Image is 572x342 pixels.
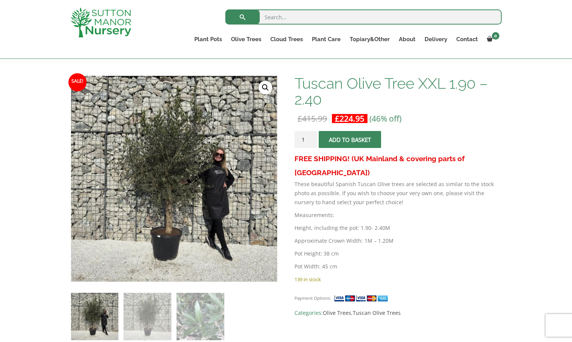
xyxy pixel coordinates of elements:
p: Pot Width: 45 cm [295,262,501,271]
a: Tuscan Olive Trees [353,309,401,316]
a: View full-screen image gallery [259,81,272,94]
a: Topiary&Other [345,34,394,45]
p: Approximate Crown Width: 1M – 1.20M [295,236,501,245]
span: £ [335,113,339,124]
span: Categories: , [295,308,501,317]
h3: FREE SHIPPING! (UK Mainland & covering parts of [GEOGRAPHIC_DATA]) [295,152,501,180]
img: logo [71,8,131,37]
bdi: 224.95 [335,113,364,124]
a: Olive Trees [323,309,351,316]
img: Tuscan Olive Tree XXL 1.90 - 2.40 [71,293,118,340]
span: (46% off) [369,113,401,124]
p: 139 in stock [295,275,501,284]
span: 0 [492,32,499,40]
input: Search... [225,9,502,25]
bdi: 415.99 [298,113,327,124]
p: These beautiful Spanish Tuscan Olive trees are selected as similar to the stock photo as possible... [295,180,501,207]
p: Pot Height: 38 cm [295,249,501,258]
p: Height, including the pot: 1.90- 2.40M [295,223,501,233]
a: Olive Trees [226,34,266,45]
button: Add to basket [319,131,381,148]
img: Tuscan Olive Tree XXL 1.90 - 2.40 - Image 3 [177,293,224,340]
a: Plant Care [307,34,345,45]
span: Sale! [68,73,87,91]
input: Product quantity [295,131,317,148]
a: About [394,34,420,45]
a: Delivery [420,34,452,45]
h1: Tuscan Olive Tree XXL 1.90 – 2.40 [295,75,501,107]
a: 0 [482,34,502,45]
p: Measurements: [295,211,501,220]
span: £ [298,113,302,124]
a: Contact [452,34,482,45]
img: Tuscan Olive Tree XXL 1.90 - 2.40 - Image 2 [124,293,171,340]
a: Plant Pots [190,34,226,45]
a: Cloud Trees [266,34,307,45]
img: payment supported [334,294,391,302]
small: Payment Options: [295,295,331,301]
